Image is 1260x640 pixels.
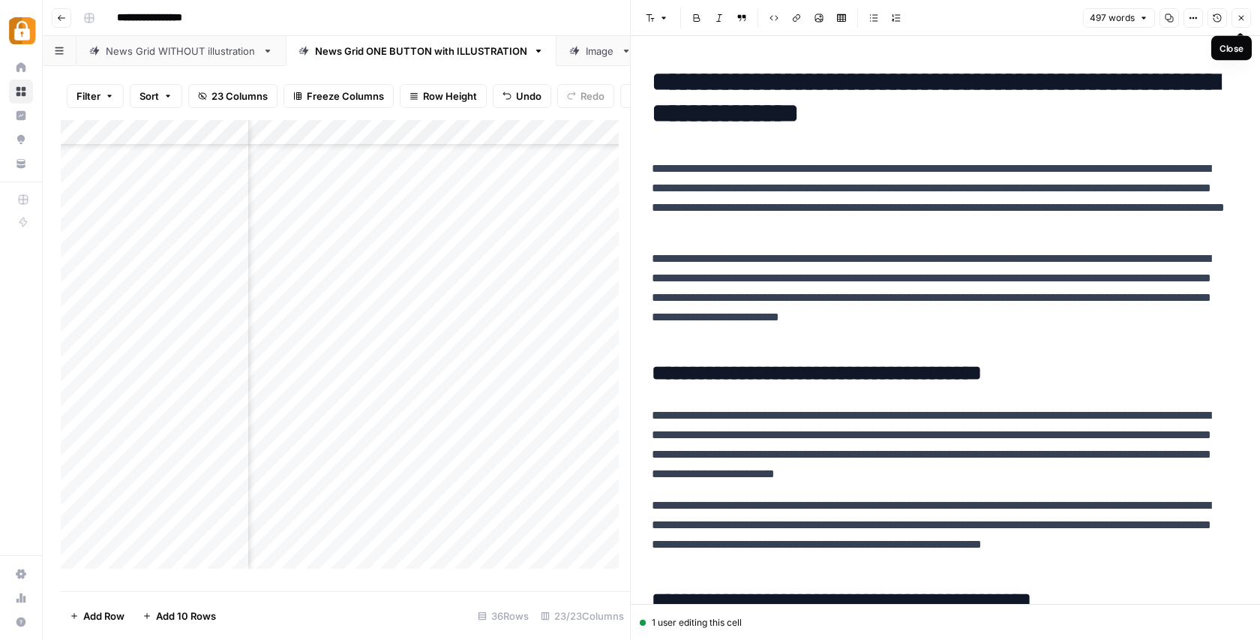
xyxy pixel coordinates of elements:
[586,44,615,59] div: Image
[640,616,1251,629] div: 1 user editing this cell
[423,89,477,104] span: Row Height
[9,12,33,50] button: Workspace: Adzz
[188,84,277,108] button: 23 Columns
[556,36,644,66] a: Image
[516,89,541,104] span: Undo
[472,604,535,628] div: 36 Rows
[535,604,630,628] div: 23/23 Columns
[9,562,33,586] a: Settings
[1219,41,1243,55] div: Close
[133,604,225,628] button: Add 10 Rows
[9,152,33,176] a: Your Data
[557,84,614,108] button: Redo
[9,17,36,44] img: Adzz Logo
[286,36,556,66] a: News Grid ONE BUTTON with ILLUSTRATION
[156,608,216,623] span: Add 10 Rows
[139,89,159,104] span: Sort
[1083,8,1155,28] button: 497 words
[9,104,33,128] a: Insights
[1090,11,1135,25] span: 497 words
[400,84,487,108] button: Row Height
[9,586,33,610] a: Usage
[61,604,133,628] button: Add Row
[9,56,33,80] a: Home
[315,44,527,59] div: News Grid ONE BUTTON with ILLUSTRATION
[9,80,33,104] a: Browse
[106,44,256,59] div: News Grid WITHOUT illustration
[283,84,394,108] button: Freeze Columns
[211,89,268,104] span: 23 Columns
[9,610,33,634] button: Help + Support
[130,84,182,108] button: Sort
[83,608,124,623] span: Add Row
[76,36,286,66] a: News Grid WITHOUT illustration
[76,89,100,104] span: Filter
[67,84,124,108] button: Filter
[307,89,384,104] span: Freeze Columns
[580,89,604,104] span: Redo
[9,128,33,152] a: Opportunities
[493,84,551,108] button: Undo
